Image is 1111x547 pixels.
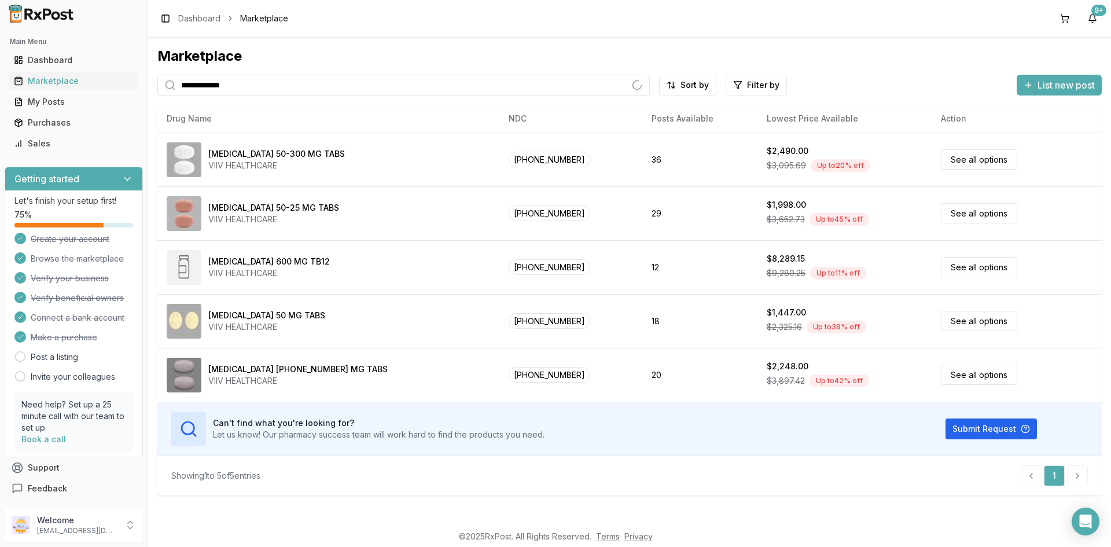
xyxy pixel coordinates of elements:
[509,313,590,329] span: [PHONE_NUMBER]
[14,138,134,149] div: Sales
[208,148,345,160] div: [MEDICAL_DATA] 50-300 MG TABS
[14,54,134,66] div: Dashboard
[5,51,143,69] button: Dashboard
[642,133,757,186] td: 36
[642,186,757,240] td: 29
[680,79,709,91] span: Sort by
[9,50,138,71] a: Dashboard
[31,273,109,284] span: Verify your business
[9,133,138,154] a: Sales
[167,304,201,339] img: Tivicay 50 MG TABS
[21,434,66,444] a: Book a call
[747,79,779,91] span: Filter by
[31,292,124,304] span: Verify beneficial owners
[5,134,143,153] button: Sales
[1017,80,1102,92] a: List new post
[28,483,67,494] span: Feedback
[941,311,1017,331] a: See all options
[509,205,590,221] span: [PHONE_NUMBER]
[208,375,388,387] div: VIIV HEALTHCARE
[14,96,134,108] div: My Posts
[21,399,126,434] p: Need help? Set up a 25 minute call with our team to set up.
[596,531,620,541] a: Terms
[932,105,1102,133] th: Action
[167,358,201,392] img: Triumeq 600-50-300 MG TABS
[37,515,117,526] p: Welcome
[31,253,124,265] span: Browse the marketplace
[1044,465,1065,486] a: 1
[1091,5,1106,16] div: 9+
[767,267,805,279] span: $9,280.25
[31,371,115,383] a: Invite your colleagues
[941,203,1017,223] a: See all options
[157,105,499,133] th: Drug Name
[213,417,545,429] h3: Can't find what you're looking for?
[726,75,787,96] button: Filter by
[642,105,757,133] th: Posts Available
[31,233,109,245] span: Create your account
[240,13,288,24] span: Marketplace
[941,257,1017,277] a: See all options
[509,259,590,275] span: [PHONE_NUMBER]
[213,429,545,440] p: Let us know! Our pharmacy success team will work hard to find the products you need.
[810,213,869,226] div: Up to 45 % off
[31,351,78,363] a: Post a listing
[12,516,30,534] img: User avatar
[9,37,138,46] h2: Main Menu
[208,202,339,214] div: [MEDICAL_DATA] 50-25 MG TABS
[167,250,201,285] img: Rukobia 600 MG TB12
[178,13,220,24] a: Dashboard
[208,256,330,267] div: [MEDICAL_DATA] 600 MG TB12
[659,75,716,96] button: Sort by
[5,72,143,90] button: Marketplace
[946,418,1037,439] button: Submit Request
[767,160,806,171] span: $3,095.69
[941,365,1017,385] a: See all options
[14,209,32,221] span: 75 %
[9,71,138,91] a: Marketplace
[1017,75,1102,96] button: List new post
[208,267,330,279] div: VIIV HEALTHCARE
[1072,508,1099,535] div: Open Intercom Messenger
[14,195,133,207] p: Let's finish your setup first!
[1021,465,1088,486] nav: pagination
[171,470,260,482] div: Showing 1 to 5 of 5 entries
[5,5,79,23] img: RxPost Logo
[208,364,388,375] div: [MEDICAL_DATA] [PHONE_NUMBER] MG TABS
[5,457,143,478] button: Support
[807,321,866,333] div: Up to 38 % off
[178,13,288,24] nav: breadcrumb
[810,267,866,280] div: Up to 11 % off
[157,47,1102,65] div: Marketplace
[208,160,345,171] div: VIIV HEALTHCARE
[14,75,134,87] div: Marketplace
[642,348,757,402] td: 20
[767,361,808,372] div: $2,248.00
[810,375,869,387] div: Up to 42 % off
[37,526,117,535] p: [EMAIL_ADDRESS][DOMAIN_NAME]
[9,91,138,112] a: My Posts
[14,117,134,129] div: Purchases
[642,294,757,348] td: 18
[1083,9,1102,28] button: 9+
[208,214,339,225] div: VIIV HEALTHCARE
[767,253,805,265] div: $8,289.15
[31,312,124,324] span: Connect a bank account
[5,478,143,499] button: Feedback
[624,531,653,541] a: Privacy
[642,240,757,294] td: 12
[767,375,805,387] span: $3,897.42
[767,307,806,318] div: $1,447.00
[941,149,1017,170] a: See all options
[1038,78,1095,92] span: List new post
[811,159,870,172] div: Up to 20 % off
[14,172,79,186] h3: Getting started
[509,367,590,383] span: [PHONE_NUMBER]
[208,310,325,321] div: [MEDICAL_DATA] 50 MG TABS
[757,105,932,133] th: Lowest Price Available
[31,332,97,343] span: Make a purchase
[767,199,806,211] div: $1,998.00
[167,196,201,231] img: Juluca 50-25 MG TABS
[767,321,802,333] span: $2,325.16
[767,145,808,157] div: $2,490.00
